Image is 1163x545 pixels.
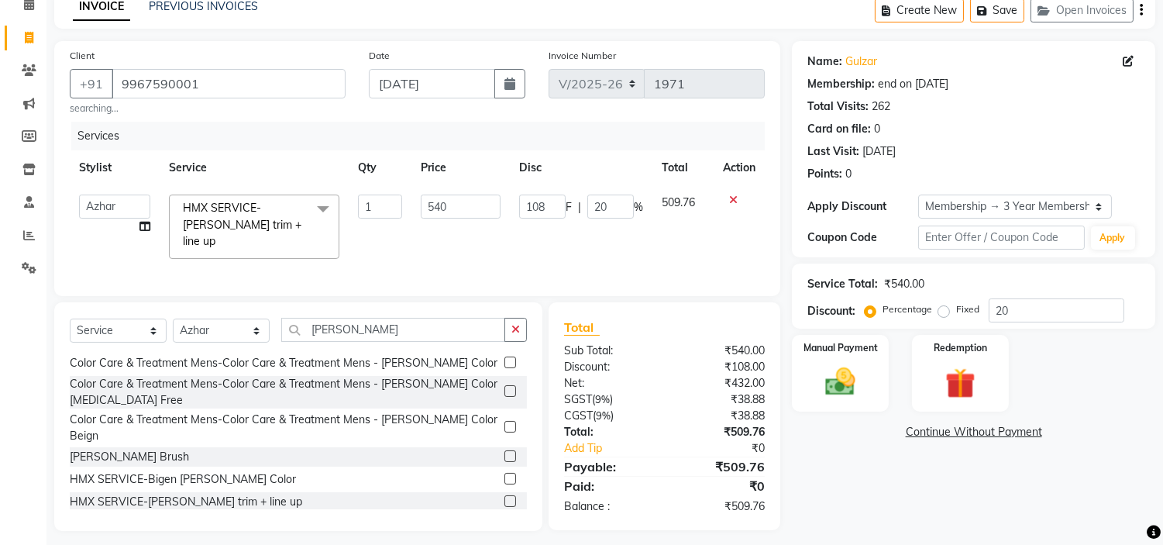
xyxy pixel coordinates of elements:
[665,375,777,392] div: ₹432.00
[807,303,855,319] div: Discount:
[807,229,918,246] div: Coupon Code
[883,302,932,316] label: Percentage
[552,392,665,408] div: ( )
[564,409,593,423] span: CGST
[552,498,665,515] div: Balance :
[665,498,777,515] div: ₹509.76
[552,440,683,457] a: Add Tip
[816,364,865,399] img: _cash.svg
[552,343,665,359] div: Sub Total:
[70,102,346,116] small: searching...
[349,150,411,185] th: Qty
[70,471,296,488] div: HMX SERVICE-Bigen [PERSON_NAME] Color
[552,457,665,476] div: Payable:
[70,355,497,371] div: Color Care & Treatment Mens-Color Care & Treatment Mens - [PERSON_NAME] Color
[566,199,572,216] span: F
[665,424,777,440] div: ₹509.76
[683,440,777,457] div: ₹0
[845,166,852,182] div: 0
[807,53,842,70] div: Name:
[807,166,842,182] div: Points:
[634,199,643,216] span: %
[112,69,346,98] input: Search by Name/Mobile/Email/Code
[862,143,896,160] div: [DATE]
[281,318,505,342] input: Search or Scan
[552,408,665,424] div: ( )
[552,477,665,495] div: Paid:
[884,276,924,292] div: ₹540.00
[665,392,777,408] div: ₹38.88
[807,276,878,292] div: Service Total:
[665,359,777,375] div: ₹108.00
[665,343,777,359] div: ₹540.00
[807,198,918,215] div: Apply Discount
[665,477,777,495] div: ₹0
[807,121,871,137] div: Card on file:
[874,121,880,137] div: 0
[807,98,869,115] div: Total Visits:
[70,150,160,185] th: Stylist
[160,150,349,185] th: Service
[510,150,652,185] th: Disc
[70,494,302,510] div: HMX SERVICE-[PERSON_NAME] trim + line up
[872,98,890,115] div: 262
[595,393,610,405] span: 9%
[70,69,113,98] button: +91
[918,226,1084,250] input: Enter Offer / Coupon Code
[549,49,616,63] label: Invoice Number
[183,201,301,248] span: HMX SERVICE-[PERSON_NAME] trim + line up
[411,150,510,185] th: Price
[934,341,987,355] label: Redemption
[807,76,875,92] div: Membership:
[936,364,985,402] img: _gift.svg
[803,341,878,355] label: Manual Payment
[596,409,611,422] span: 9%
[652,150,714,185] th: Total
[956,302,979,316] label: Fixed
[845,53,877,70] a: Gulzar
[807,143,859,160] div: Last Visit:
[1091,226,1135,250] button: Apply
[369,49,390,63] label: Date
[578,199,581,216] span: |
[552,375,665,392] div: Net:
[71,122,776,150] div: Services
[795,424,1152,440] a: Continue Without Payment
[70,376,498,409] div: Color Care & Treatment Mens-Color Care & Treatment Mens - [PERSON_NAME] Color [MEDICAL_DATA] Free
[70,412,498,444] div: Color Care & Treatment Mens-Color Care & Treatment Mens - [PERSON_NAME] Color Beign
[215,234,222,248] a: x
[552,359,665,375] div: Discount:
[665,408,777,424] div: ₹38.88
[662,195,695,209] span: 509.76
[564,392,592,406] span: SGST
[714,150,765,185] th: Action
[564,319,600,336] span: Total
[665,457,777,476] div: ₹509.76
[552,424,665,440] div: Total:
[878,76,948,92] div: end on [DATE]
[70,449,189,465] div: [PERSON_NAME] Brush
[70,49,95,63] label: Client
